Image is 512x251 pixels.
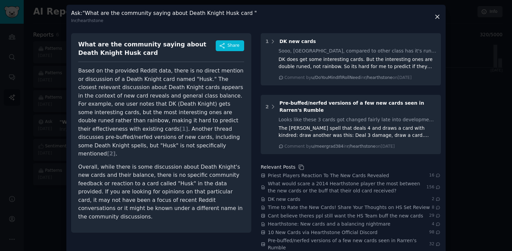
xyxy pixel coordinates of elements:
span: DK new cards [279,39,316,44]
span: r/hearthstone [364,75,392,80]
h3: Ask : "What are the community saying about Death Knight Husk card " [71,9,257,24]
span: 98 [429,229,441,235]
div: Sooo, [GEOGRAPHIC_DATA], compared to other class has it's rune system, that add constraints on th... [279,47,436,55]
p: Based on the provided Reddit data, there is no direct mention or discussion of a Death Knight car... [78,67,244,158]
span: Share [228,43,239,49]
a: 10 New Cards via Hearthstone Official Discord [268,229,378,236]
a: Time to Rate the New Cards! Share Your Thoughts on HS Set Review [268,204,430,211]
span: 32 [429,241,441,247]
div: Comment by in on [DATE] [284,75,412,81]
div: What are the community saying about Death Knight Husk card [78,40,216,57]
span: 29 [429,213,441,219]
div: 2 [265,103,269,110]
div: Looks like these 3 cards got changed fairly late into development. The paladin quest also used to... [279,116,436,123]
a: Cant believe theres ppl still want the HS Team buff the new cards [268,212,423,219]
span: [ 2 ] [107,150,115,157]
div: 1 [265,38,269,45]
span: [ 1 ] [179,126,188,132]
span: u/meergrad384 [311,144,343,149]
div: Comment by in on [DATE] [284,144,395,150]
span: 16 [429,172,441,179]
span: 156 [426,184,441,190]
span: u/DoYouMindIfIRollNeed [311,75,360,80]
button: Share [216,40,244,51]
span: r/hearthstone [347,144,376,149]
a: Hearthstone: New cards and a balancing nightmare [268,221,390,228]
a: Priest Players Reaction To The New Cards Revealed [268,172,389,179]
span: 8 [432,205,441,211]
span: Pre-buffed/nerfed versions of a few new cards seen in Rarren's Rumble [279,100,424,113]
span: 4 [432,221,441,227]
a: What would scare a 2014 Hearthstone player the most between the new cards or the buff that their ... [268,180,426,194]
div: In r/hearthstone [71,18,257,24]
p: Overall, while there is some discussion about Death Knight's new cards and their balance, there i... [78,163,244,221]
span: 2 [432,196,441,202]
div: Relevant Posts [261,164,295,171]
div: DK does get some interesting cards. But the interesting ones are double runed, not rainbow. So it... [279,56,436,70]
div: The [PERSON_NAME] spell that deals 4 and draws a card with kindred: draw another was this: Deal 3... [279,125,436,139]
a: DK new cards [268,196,300,203]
